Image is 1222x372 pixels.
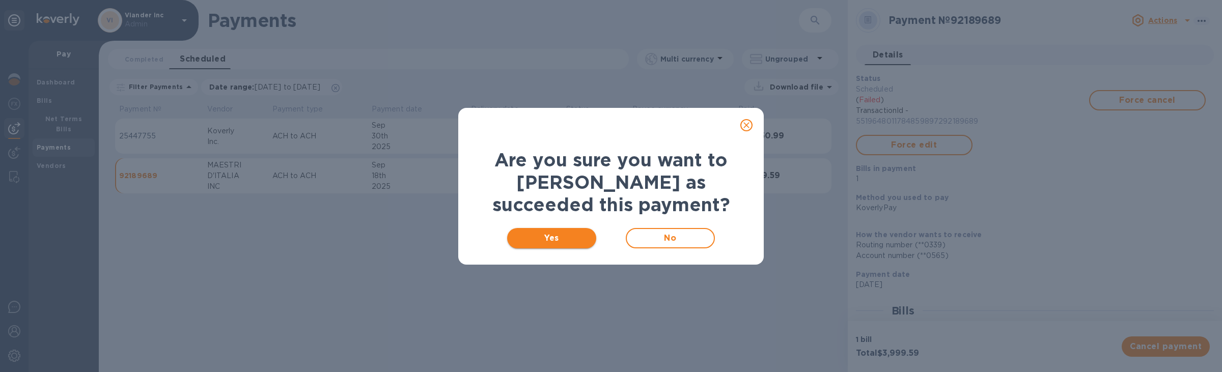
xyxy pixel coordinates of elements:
[492,149,730,216] b: Are you sure you want to [PERSON_NAME] as succeeded this payment?
[515,232,588,244] span: Yes
[635,232,706,244] span: No
[507,228,596,248] button: Yes
[626,228,715,248] button: No
[734,113,759,137] button: close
